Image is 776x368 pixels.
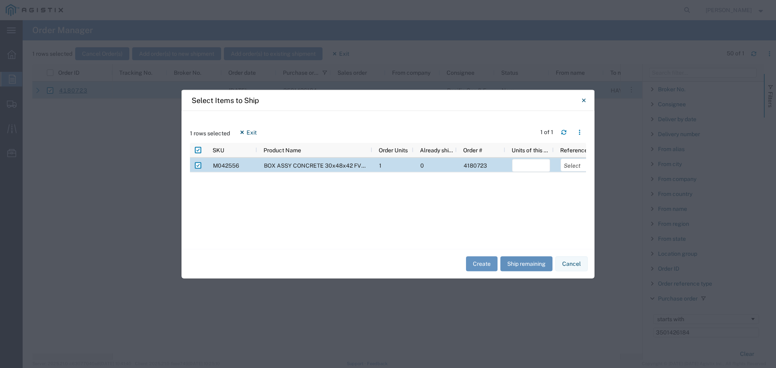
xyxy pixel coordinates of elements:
[420,162,424,168] span: 0
[192,95,259,106] h4: Select Items to Ship
[420,147,453,153] span: Already shipped
[264,162,384,168] span: BOX ASSY CONCRETE 30x48x42 FVT NTE25
[463,147,482,153] span: Order #
[379,162,382,168] span: 1
[379,147,408,153] span: Order Units
[576,92,592,108] button: Close
[540,128,555,137] div: 1 of 1
[213,162,239,168] span: M042556
[213,147,224,153] span: SKU
[190,129,230,137] span: 1 rows selected
[500,257,552,271] button: Ship remaining
[512,147,550,153] span: Units of this shipment
[233,126,263,139] button: Exit
[560,147,588,153] span: Reference
[264,147,301,153] span: Product Name
[555,257,588,271] button: Cancel
[557,126,570,139] button: Refresh table
[464,162,487,168] span: 4180723
[466,257,498,271] button: Create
